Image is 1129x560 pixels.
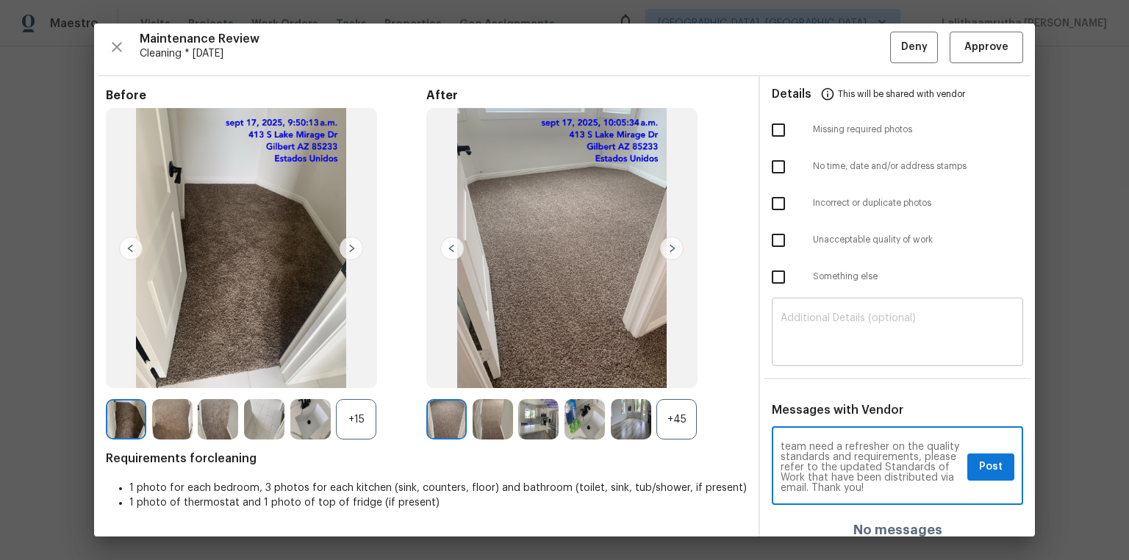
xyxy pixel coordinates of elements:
span: Missing required photos [813,123,1023,136]
textarea: Maintenance Audit Team: Hello! Unfortunately, this cleaning visit completed on [DATE] has been de... [781,442,961,493]
div: Something else [760,259,1035,295]
img: left-chevron-button-url [440,237,464,260]
span: Messages with Vendor [772,404,903,416]
img: right-chevron-button-url [340,237,363,260]
button: Approve [950,32,1023,63]
span: This will be shared with vendor [838,76,965,112]
div: Incorrect or duplicate photos [760,185,1035,222]
li: 1 photo for each bedroom, 3 photos for each kitchen (sink, counters, floor) and bathroom (toilet,... [129,481,747,495]
span: Cleaning * [DATE] [140,46,890,61]
span: After [426,88,747,103]
span: Unacceptable quality of work [813,234,1023,246]
span: Post [979,458,1003,476]
h4: No messages [853,523,942,537]
div: Missing required photos [760,112,1035,148]
span: Approve [964,38,1008,57]
li: 1 photo of thermostat and 1 photo of top of fridge (if present) [129,495,747,510]
div: +45 [656,399,697,439]
span: Details [772,76,811,112]
div: Unacceptable quality of work [760,222,1035,259]
button: Post [967,453,1014,481]
span: Incorrect or duplicate photos [813,197,1023,209]
div: No time, date and/or address stamps [760,148,1035,185]
span: Something else [813,270,1023,283]
span: Deny [901,38,928,57]
span: Requirements for cleaning [106,451,747,466]
div: +15 [336,399,376,439]
img: left-chevron-button-url [119,237,143,260]
button: Deny [890,32,938,63]
img: right-chevron-button-url [660,237,684,260]
span: Before [106,88,426,103]
span: Maintenance Review [140,32,890,46]
span: No time, date and/or address stamps [813,160,1023,173]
